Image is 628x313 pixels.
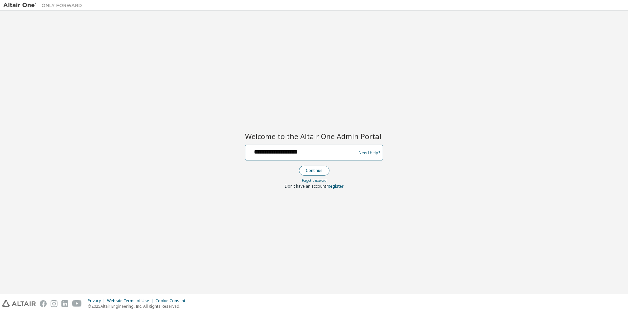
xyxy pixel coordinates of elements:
img: facebook.svg [40,300,47,307]
img: Altair One [3,2,85,9]
span: Don't have an account? [285,183,328,189]
button: Continue [299,166,329,176]
img: youtube.svg [72,300,82,307]
div: Cookie Consent [155,298,189,303]
h2: Welcome to the Altair One Admin Portal [245,132,383,141]
div: Website Terms of Use [107,298,155,303]
div: Privacy [88,298,107,303]
img: instagram.svg [51,300,57,307]
p: © 2025 Altair Engineering, Inc. All Rights Reserved. [88,303,189,309]
a: Forgot password [302,178,326,183]
img: linkedin.svg [61,300,68,307]
a: Register [328,183,344,189]
img: altair_logo.svg [2,300,36,307]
